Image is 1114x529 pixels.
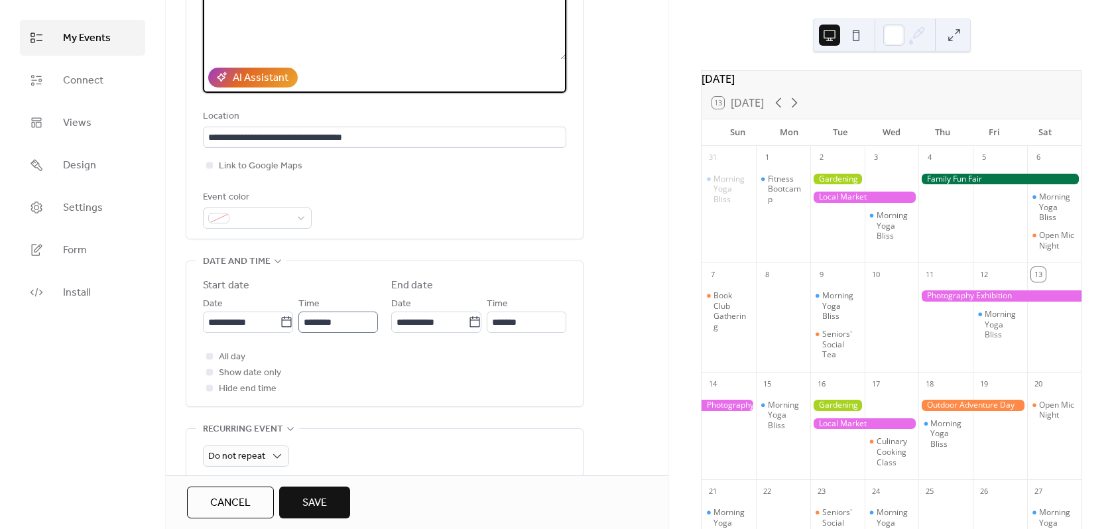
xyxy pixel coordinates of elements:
[203,109,564,125] div: Location
[63,200,103,216] span: Settings
[203,422,283,438] span: Recurring event
[918,290,1082,302] div: Photography Exhibition
[210,495,251,511] span: Cancel
[20,232,145,268] a: Form
[63,243,87,259] span: Form
[1039,400,1076,420] div: Open Mic Night
[917,119,968,146] div: Thu
[706,484,720,499] div: 21
[63,285,90,301] span: Install
[968,119,1019,146] div: Fri
[977,484,991,499] div: 26
[63,158,96,174] span: Design
[814,377,829,391] div: 16
[814,267,829,282] div: 9
[760,484,774,499] div: 22
[219,349,245,365] span: All day
[1031,484,1046,499] div: 27
[814,484,829,499] div: 23
[869,484,883,499] div: 24
[219,381,277,397] span: Hide end time
[203,296,223,312] span: Date
[865,210,919,241] div: Morning Yoga Bliss
[20,105,145,141] a: Views
[63,73,103,89] span: Connect
[918,174,1082,185] div: Family Fun Fair
[977,150,991,165] div: 5
[768,400,805,431] div: Morning Yoga Bliss
[869,150,883,165] div: 3
[1031,150,1046,165] div: 6
[63,115,92,131] span: Views
[922,484,937,499] div: 25
[208,447,265,465] span: Do not repeat
[822,290,859,322] div: Morning Yoga Bliss
[1031,377,1046,391] div: 20
[706,267,720,282] div: 7
[810,174,865,185] div: Gardening Workshop
[810,400,865,411] div: Gardening Workshop
[20,274,145,310] a: Install
[1039,230,1076,251] div: Open Mic Night
[1027,192,1082,223] div: Morning Yoga Bliss
[1039,192,1076,223] div: Morning Yoga Bliss
[713,290,751,331] div: Book Club Gathering
[877,210,914,241] div: Morning Yoga Bliss
[985,309,1022,340] div: Morning Yoga Bliss
[219,365,281,381] span: Show date only
[760,150,774,165] div: 1
[977,377,991,391] div: 19
[712,119,763,146] div: Sun
[930,418,967,449] div: Morning Yoga Bliss
[815,119,866,146] div: Tue
[1027,400,1082,420] div: Open Mic Night
[233,70,288,86] div: AI Assistant
[203,278,249,294] div: Start date
[810,329,865,360] div: Seniors' Social Tea
[702,290,756,331] div: Book Club Gathering
[20,190,145,225] a: Settings
[810,418,919,430] div: Local Market
[763,119,814,146] div: Mon
[1027,230,1082,251] div: Open Mic Night
[302,495,327,511] span: Save
[487,296,508,312] span: Time
[866,119,917,146] div: Wed
[298,296,320,312] span: Time
[922,377,937,391] div: 18
[706,377,720,391] div: 14
[973,309,1027,340] div: Morning Yoga Bliss
[756,400,810,431] div: Morning Yoga Bliss
[279,487,350,518] button: Save
[877,436,914,467] div: Culinary Cooking Class
[810,290,865,322] div: Morning Yoga Bliss
[203,190,309,206] div: Event color
[756,174,810,205] div: Fitness Bootcamp
[760,377,774,391] div: 15
[702,174,756,205] div: Morning Yoga Bliss
[1031,267,1046,282] div: 13
[219,158,302,174] span: Link to Google Maps
[702,71,1082,87] div: [DATE]
[768,174,805,205] div: Fitness Bootcamp
[869,377,883,391] div: 17
[203,254,271,270] span: Date and time
[706,150,720,165] div: 31
[822,329,859,360] div: Seniors' Social Tea
[869,267,883,282] div: 10
[922,150,937,165] div: 4
[391,296,411,312] span: Date
[918,400,1027,411] div: Outdoor Adventure Day
[391,278,433,294] div: End date
[208,68,298,88] button: AI Assistant
[702,400,756,411] div: Photography Exhibition
[20,20,145,56] a: My Events
[977,267,991,282] div: 12
[918,418,973,449] div: Morning Yoga Bliss
[1020,119,1071,146] div: Sat
[63,30,111,46] span: My Events
[187,487,274,518] button: Cancel
[810,192,919,203] div: Local Market
[865,436,919,467] div: Culinary Cooking Class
